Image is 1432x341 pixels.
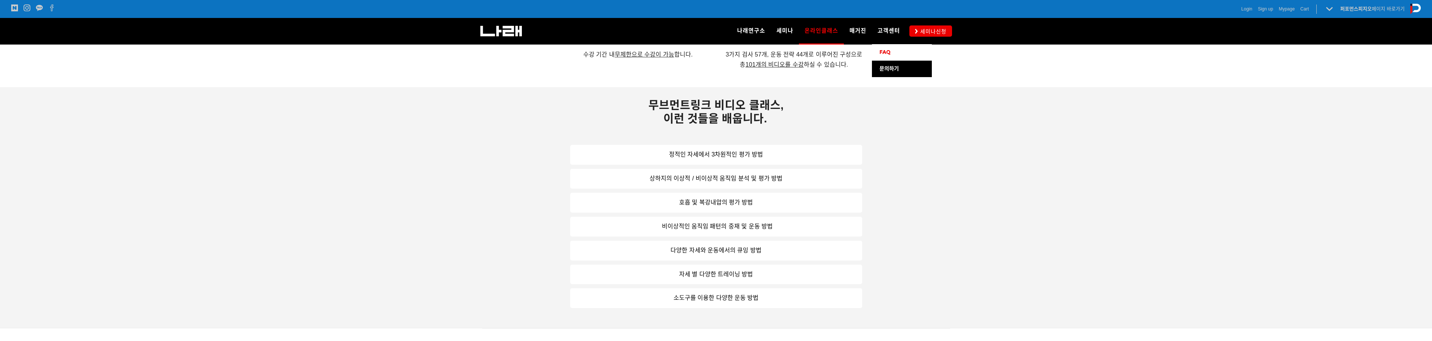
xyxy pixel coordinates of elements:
span: 온라인클래스 [805,25,838,37]
strong: 무브먼트링크 비디오 클래스, [648,99,784,111]
a: 비이상적인 움직임 패턴의 중재 및 운동 방법 [570,217,862,237]
span: FAQ [879,49,891,55]
u: 101개의 비디오를 수강 [745,61,804,68]
strong: 퍼포먼스피지오 [1340,6,1372,12]
span: 3가지 검사 57개, 운동 전략 44개로 이루어진 구성으로 [726,51,862,58]
span: 고객센터 [878,27,900,34]
a: 퍼포먼스피지오페이지 바로가기 [1340,6,1405,12]
strong: 이런 것들을 배웁니다. [663,112,767,125]
span: 문의하기 [879,66,899,72]
a: Login [1241,5,1252,13]
a: 소도구를 이용한 다양한 운동 방법 [570,288,862,308]
a: 다양한 자세와 운동에서의 큐잉 방법 [570,241,862,261]
span: 매거진 [849,27,866,34]
span: 세미나신청 [918,28,946,35]
a: 자세 별 다양한 트레이닝 방법 [570,265,862,284]
u: 무제한으로 수강이 가능 [615,51,674,58]
span: 나래연구소 [737,27,765,34]
a: 세미나 [771,18,799,44]
span: 수강 기간 내 합니다. [583,51,693,58]
a: Mypage [1279,5,1295,13]
a: 상하지의 이상적 / 비이상적 움직임 분석 및 평가 방법 [570,169,862,189]
span: 총 하실 수 있습니다. [740,61,848,68]
a: 호흡 및 복강내압의 평가 방법 [570,193,862,213]
a: 고객센터 [872,18,906,44]
a: 나래연구소 [732,18,771,44]
a: 세미나신청 [909,25,952,36]
a: 정적인 자세에서 3차원적인 평가 방법 [570,145,862,165]
a: 매거진 [844,18,872,44]
a: FAQ [872,44,932,61]
a: 온라인클래스 [799,18,844,44]
a: Cart [1300,5,1309,13]
a: Sign up [1258,5,1273,13]
span: 세미나 [776,27,793,34]
a: 문의하기 [872,61,932,77]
